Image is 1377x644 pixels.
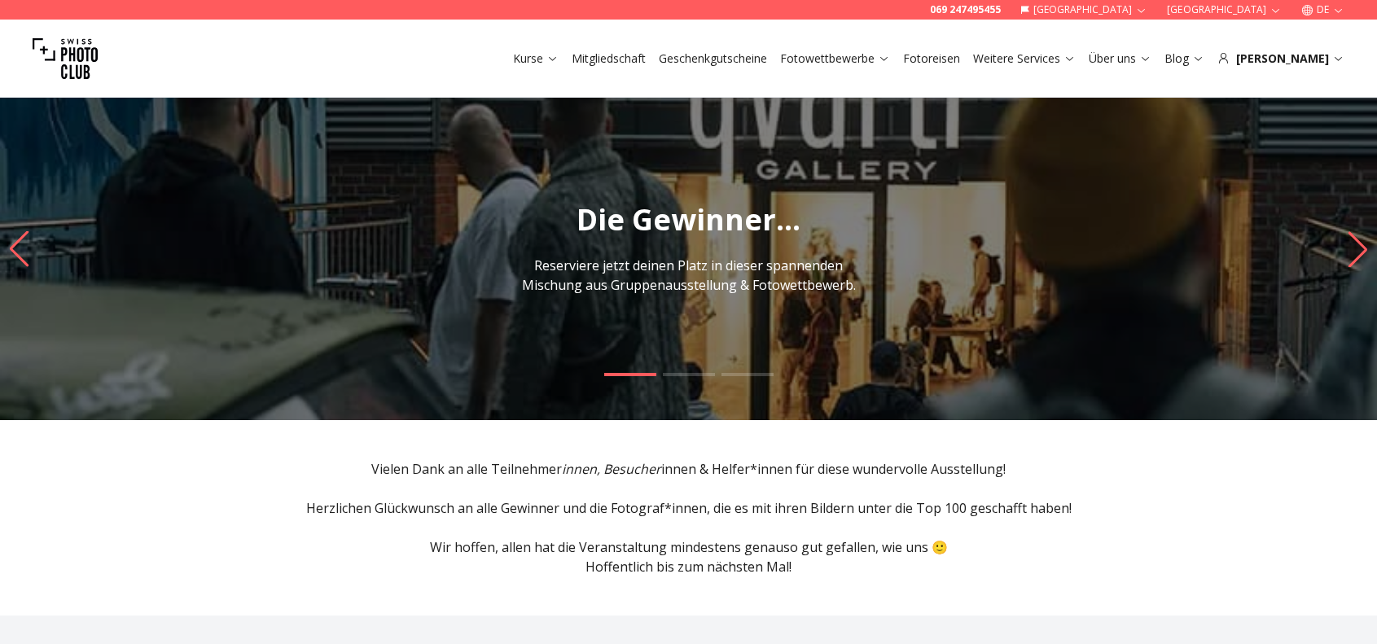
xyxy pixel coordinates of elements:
[774,47,897,70] button: Fotowettbewerbe
[897,47,967,70] button: Fotoreisen
[780,50,890,67] a: Fotowettbewerbe
[507,256,871,295] p: Reserviere jetzt deinen Platz in dieser spannenden Mischung aus Gruppenausstellung & Fotowettbewerb.
[181,459,1197,479] p: Vielen Dank an alle Teilnehmer innen & Helfer*innen für diese wundervolle Ausstellung!
[903,50,960,67] a: Fotoreisen
[181,498,1197,518] p: Herzlichen Glückwunsch an alle Gewinner und die Fotograf*innen, die es mit ihren Bildern unter di...
[652,47,774,70] button: Geschenkgutscheine
[1164,50,1204,67] a: Blog
[930,3,1001,16] a: 069 247495455
[507,47,565,70] button: Kurse
[967,47,1082,70] button: Weitere Services
[1217,50,1344,67] div: [PERSON_NAME]
[33,26,98,91] img: Swiss photo club
[1089,50,1151,67] a: Über uns
[572,50,646,67] a: Mitgliedschaft
[565,47,652,70] button: Mitgliedschaft
[1082,47,1158,70] button: Über uns
[181,557,1197,576] p: Hoffentlich bis zum nächsten Mal!
[659,50,767,67] a: Geschenkgutscheine
[181,537,1197,557] p: Wir hoffen, allen hat die Veranstaltung mindestens genauso gut gefallen, wie uns 🙂
[513,50,559,67] a: Kurse
[973,50,1076,67] a: Weitere Services
[562,460,661,478] em: innen, Besucher
[1158,47,1211,70] button: Blog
